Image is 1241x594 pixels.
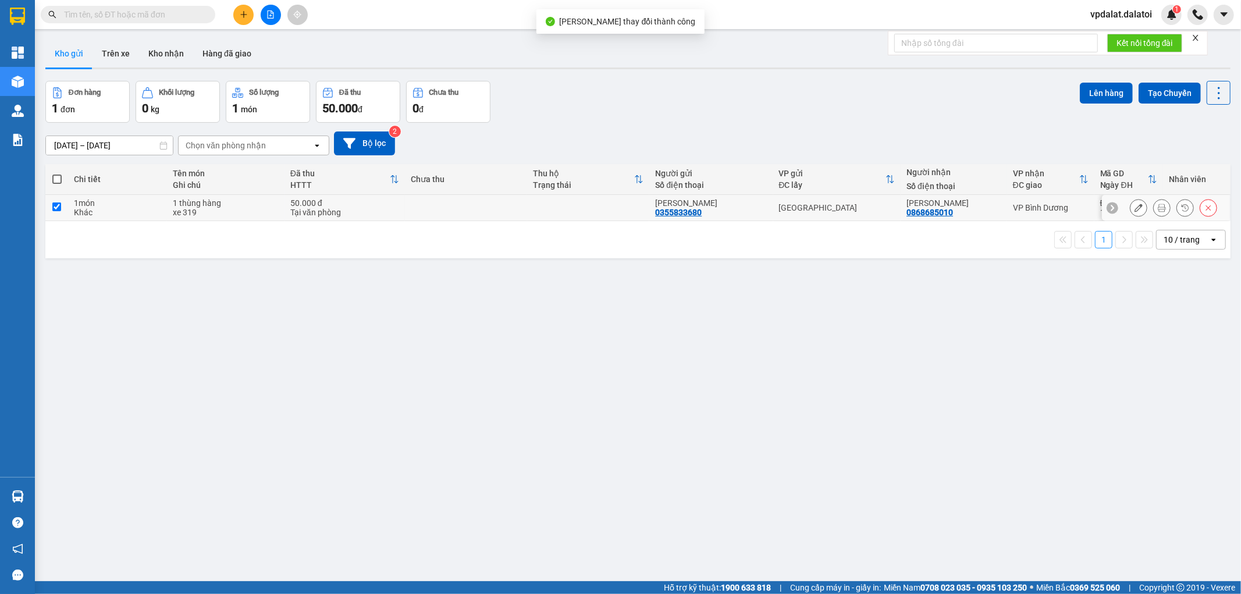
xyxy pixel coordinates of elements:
[12,76,24,88] img: warehouse-icon
[46,136,173,155] input: Select a date range.
[1219,9,1229,20] span: caret-down
[322,101,358,115] span: 50.000
[290,169,390,178] div: Đã thu
[1107,34,1182,52] button: Kết nối tổng đài
[312,141,322,150] svg: open
[655,198,767,208] div: Kim Ngân
[1100,208,1157,217] div: 19:50 [DATE]
[93,40,139,67] button: Trên xe
[1013,203,1089,212] div: VP Bình Dương
[240,10,248,19] span: plus
[419,105,424,114] span: đ
[1193,9,1203,20] img: phone-icon
[1095,231,1112,248] button: 1
[290,198,399,208] div: 50.000 đ
[159,88,194,97] div: Khối lượng
[1169,175,1224,184] div: Nhân viên
[12,105,24,117] img: warehouse-icon
[290,208,399,217] div: Tại văn phòng
[249,88,279,97] div: Số lượng
[780,581,781,594] span: |
[906,182,1001,191] div: Số điện thoại
[173,208,279,217] div: xe 319
[74,198,161,208] div: 1 món
[790,581,881,594] span: Cung cấp máy in - giấy in:
[894,34,1098,52] input: Nhập số tổng đài
[1070,583,1120,592] strong: 0369 525 060
[1192,34,1200,42] span: close
[413,101,419,115] span: 0
[411,175,521,184] div: Chưa thu
[186,140,266,151] div: Chọn văn phòng nhận
[358,105,362,114] span: đ
[1013,169,1079,178] div: VP nhận
[664,581,771,594] span: Hỗ trợ kỹ thuật:
[533,169,634,178] div: Thu hộ
[290,180,390,190] div: HTTT
[139,40,193,67] button: Kho nhận
[1173,5,1181,13] sup: 1
[316,81,400,123] button: Đã thu50.000đ
[226,81,310,123] button: Số lượng1món
[1081,7,1161,22] span: vpdalat.dalatoi
[1100,180,1148,190] div: Ngày ĐH
[884,581,1027,594] span: Miền Nam
[546,17,555,26] span: check-circle
[12,134,24,146] img: solution-icon
[1209,235,1218,244] svg: open
[527,164,649,195] th: Toggle SortBy
[389,126,401,137] sup: 2
[721,583,771,592] strong: 1900 633 818
[1036,581,1120,594] span: Miền Bắc
[1175,5,1179,13] span: 1
[1030,585,1033,590] span: ⚪️
[1080,83,1133,104] button: Lên hàng
[69,88,101,97] div: Đơn hàng
[151,105,159,114] span: kg
[406,81,490,123] button: Chưa thu0đ
[12,570,23,581] span: message
[920,583,1027,592] strong: 0708 023 035 - 0935 103 250
[285,164,405,195] th: Toggle SortBy
[906,198,1001,208] div: Ngọc Anh
[193,40,261,67] button: Hàng đã giao
[266,10,275,19] span: file-add
[1164,234,1200,246] div: 10 / trang
[906,168,1001,177] div: Người nhận
[12,490,24,503] img: warehouse-icon
[655,180,767,190] div: Số điện thoại
[773,164,901,195] th: Toggle SortBy
[339,88,361,97] div: Đã thu
[1139,83,1201,104] button: Tạo Chuyến
[74,175,161,184] div: Chi tiết
[1176,584,1185,592] span: copyright
[45,81,130,123] button: Đơn hàng1đơn
[1094,164,1163,195] th: Toggle SortBy
[241,105,257,114] span: món
[1214,5,1234,25] button: caret-down
[1013,180,1079,190] div: ĐC giao
[173,198,279,208] div: 1 thùng hàng
[142,101,148,115] span: 0
[1130,199,1147,216] div: Sửa đơn hàng
[1100,198,1157,208] div: ĐL2509140001
[1167,9,1177,20] img: icon-new-feature
[136,81,220,123] button: Khối lượng0kg
[45,40,93,67] button: Kho gửi
[12,543,23,554] span: notification
[48,10,56,19] span: search
[429,88,459,97] div: Chưa thu
[906,208,953,217] div: 0868685010
[173,180,279,190] div: Ghi chú
[655,208,702,217] div: 0355833680
[1100,169,1148,178] div: Mã GD
[232,101,239,115] span: 1
[293,10,301,19] span: aim
[1129,581,1130,594] span: |
[74,208,161,217] div: Khác
[779,169,886,178] div: VP gửi
[233,5,254,25] button: plus
[10,8,25,25] img: logo-vxr
[655,169,767,178] div: Người gửi
[533,180,634,190] div: Trạng thái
